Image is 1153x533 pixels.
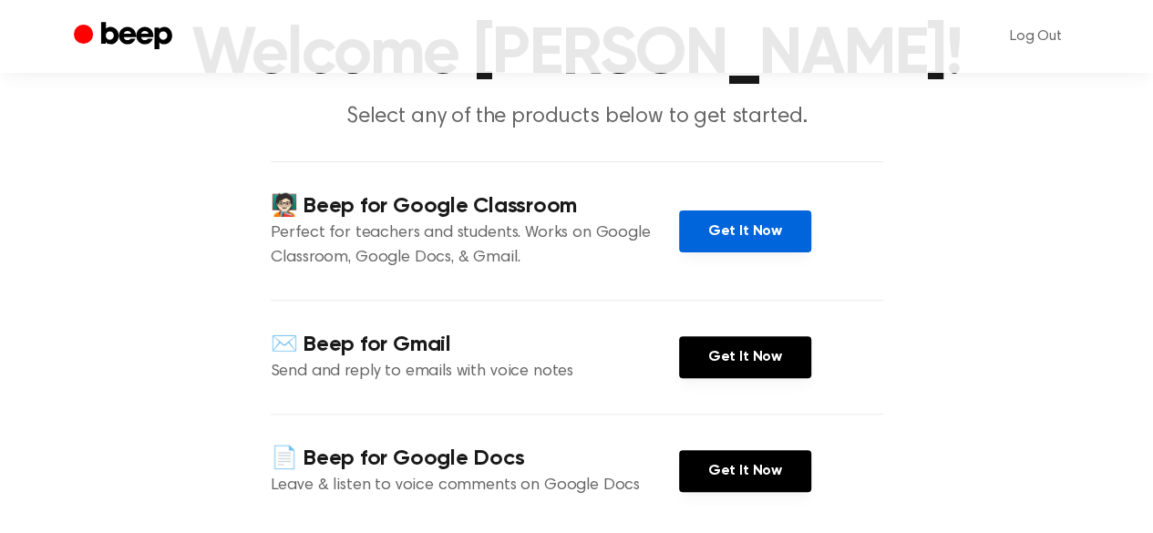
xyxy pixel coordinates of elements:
a: Beep [74,19,177,55]
a: Get It Now [679,210,811,252]
p: Send and reply to emails with voice notes [271,360,679,384]
h4: 📄 Beep for Google Docs [271,444,679,474]
p: Select any of the products below to get started. [227,102,927,132]
h4: 🧑🏻‍🏫 Beep for Google Classroom [271,191,679,221]
p: Perfect for teachers and students. Works on Google Classroom, Google Docs, & Gmail. [271,221,679,271]
a: Get It Now [679,336,811,378]
h4: ✉️ Beep for Gmail [271,330,679,360]
p: Leave & listen to voice comments on Google Docs [271,474,679,498]
a: Log Out [992,15,1080,58]
a: Get It Now [679,450,811,492]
